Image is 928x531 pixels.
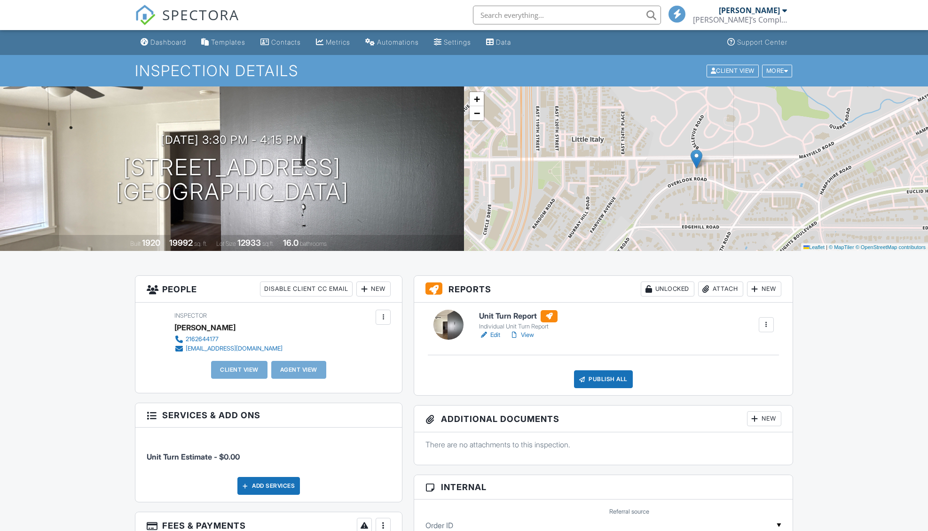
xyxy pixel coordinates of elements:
[707,64,759,77] div: Client View
[174,320,236,335] div: [PERSON_NAME]
[474,107,480,119] span: −
[161,133,304,146] h3: [DATE] 3:30 pm - 4:15 pm
[130,240,141,247] span: Built
[194,240,207,247] span: sq. ft.
[829,244,854,250] a: © MapTiler
[826,244,827,250] span: |
[724,34,791,51] a: Support Center
[186,336,219,343] div: 2162644177
[169,238,193,248] div: 19992
[803,244,825,250] a: Leaflet
[211,38,245,46] div: Templates
[737,38,787,46] div: Support Center
[414,475,793,500] h3: Internal
[444,38,471,46] div: Settings
[693,15,787,24] div: Tom’s Complete Construction
[237,477,300,495] div: Add Services
[216,240,236,247] span: Lot Size
[856,244,926,250] a: © OpenStreetMap contributors
[174,344,283,353] a: [EMAIL_ADDRESS][DOMAIN_NAME]
[150,38,186,46] div: Dashboard
[479,323,558,330] div: Individual Unit Turn Report
[135,5,156,25] img: The Best Home Inspection Software - Spectora
[719,6,780,15] div: [PERSON_NAME]
[186,345,283,352] div: [EMAIL_ADDRESS][DOMAIN_NAME]
[135,62,793,79] h1: Inspection Details
[479,310,558,331] a: Unit Turn Report Individual Unit Turn Report
[312,34,354,51] a: Metrics
[510,330,534,340] a: View
[496,38,511,46] div: Data
[747,411,781,426] div: New
[300,240,327,247] span: bathrooms
[137,34,190,51] a: Dashboard
[425,439,781,450] p: There are no attachments to this inspection.
[356,281,391,297] div: New
[482,34,515,51] a: Data
[470,92,484,106] a: Zoom in
[162,5,239,24] span: SPECTORA
[147,435,391,469] li: Service: Unit Turn Estimate
[430,34,475,51] a: Settings
[609,508,649,516] label: Referral source
[414,406,793,432] h3: Additional Documents
[135,403,402,428] h3: Services & Add ons
[257,34,305,51] a: Contacts
[474,93,480,105] span: +
[135,276,402,303] h3: People
[706,67,761,74] a: Client View
[283,238,299,248] div: 16.0
[698,281,743,297] div: Attach
[260,281,353,297] div: Disable Client CC Email
[362,34,423,51] a: Automations (Basic)
[747,281,781,297] div: New
[326,38,350,46] div: Metrics
[174,312,207,319] span: Inspector
[197,34,249,51] a: Templates
[174,335,283,344] a: 2162644177
[271,38,301,46] div: Contacts
[479,330,500,340] a: Edit
[691,149,702,169] img: Marker
[574,370,633,388] div: Publish All
[470,106,484,120] a: Zoom out
[762,64,793,77] div: More
[142,238,160,248] div: 1920
[147,452,240,461] span: Unit Turn Estimate - $0.00
[262,240,274,247] span: sq.ft.
[414,276,793,303] h3: Reports
[377,38,419,46] div: Automations
[641,281,694,297] div: Unlocked
[473,6,661,24] input: Search everything...
[237,238,261,248] div: 12933
[135,13,239,32] a: SPECTORA
[479,310,558,322] h6: Unit Turn Report
[425,520,453,531] label: Order ID
[116,155,349,205] h1: [STREET_ADDRESS] [GEOGRAPHIC_DATA]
